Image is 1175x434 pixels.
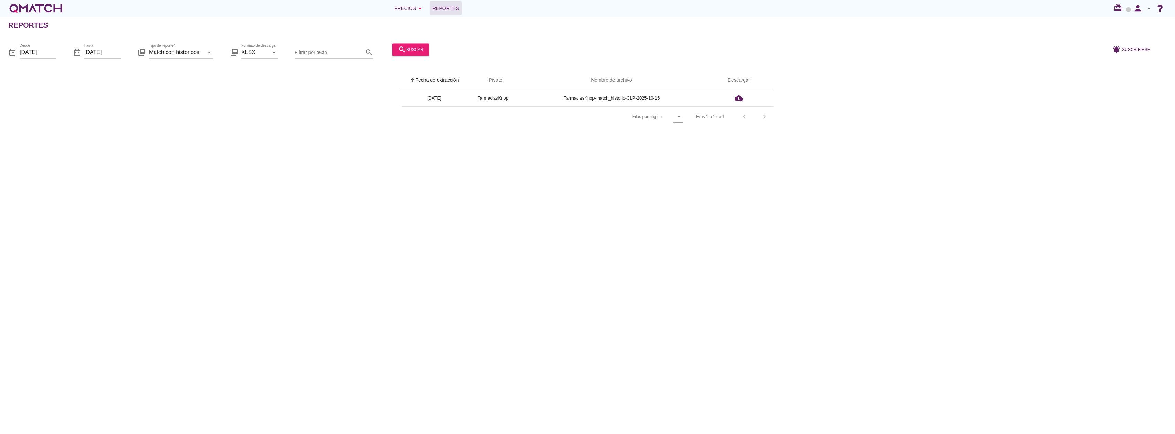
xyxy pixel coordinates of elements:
[138,48,146,56] i: library_books
[398,45,406,54] i: search
[73,48,81,56] i: date_range
[564,107,683,127] div: Filas por página
[519,71,705,90] th: Nombre de archivo: Not sorted.
[1114,4,1125,12] i: redeem
[394,4,424,12] div: Precios
[1113,45,1122,54] i: notifications_active
[402,90,467,106] td: [DATE]
[402,71,467,90] th: Fecha de extracción: Sorted ascending. Activate to sort descending.
[696,114,724,120] div: Filas 1 a 1 de 1
[84,47,121,58] input: hasta
[389,1,430,15] button: Precios
[416,4,424,12] i: arrow_drop_down
[1145,4,1153,12] i: arrow_drop_down
[241,47,269,58] input: Formato de descarga
[8,1,63,15] a: white-qmatch-logo
[410,77,416,83] i: arrow_upward
[1131,3,1145,13] i: person
[8,48,17,56] i: date_range
[20,47,56,58] input: Desde
[467,90,519,106] td: FarmaciasKnop
[8,20,48,31] h2: Reportes
[735,94,743,102] i: cloud_download
[295,47,364,58] input: Filtrar por texto
[675,113,683,121] i: arrow_drop_down
[205,48,213,56] i: arrow_drop_down
[432,4,459,12] span: Reportes
[149,47,204,58] input: Tipo de reporte*
[398,45,423,54] div: buscar
[392,43,429,56] button: buscar
[1122,46,1150,53] span: Suscribirse
[519,90,705,106] td: FarmaciasKnop-match_historic-CLP-2025-10-15
[1107,43,1156,56] button: Suscribirse
[430,1,462,15] a: Reportes
[230,48,238,56] i: library_books
[705,71,774,90] th: Descargar: Not sorted.
[270,48,278,56] i: arrow_drop_down
[365,48,373,56] i: search
[467,71,519,90] th: Pivote: Not sorted. Activate to sort ascending.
